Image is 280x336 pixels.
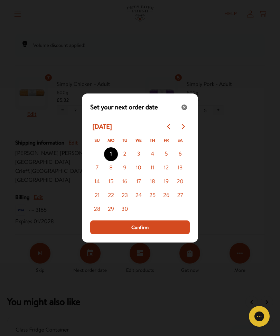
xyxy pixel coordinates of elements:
[118,134,132,147] th: Tuesday
[146,134,159,147] th: Thursday
[132,175,146,189] button: 17
[146,147,159,161] button: 4
[118,175,132,189] button: 16
[104,202,118,216] button: 29
[132,189,146,202] button: 24
[159,189,173,202] button: 26
[90,220,190,234] button: Process subscription date change
[90,102,158,112] span: Set your next order date
[132,134,146,147] th: Wednesday
[104,161,118,175] button: 8
[104,175,118,189] button: 15
[146,161,159,175] button: 11
[118,161,132,175] button: 9
[146,175,159,189] button: 18
[90,189,104,202] button: 21
[159,134,173,147] th: Friday
[131,224,149,231] span: Confirm
[90,175,104,189] button: 14
[90,121,114,133] div: [DATE]
[173,175,187,189] button: 20
[245,304,273,329] iframe: Gorgias live chat messenger
[132,161,146,175] button: 10
[162,120,176,134] button: Go to previous month
[118,147,132,161] button: 2
[132,147,146,161] button: 3
[159,147,173,161] button: 5
[176,120,190,134] button: Go to next month
[104,147,118,161] button: 1
[90,161,104,175] button: 7
[173,161,187,175] button: 13
[118,202,132,216] button: 30
[159,161,173,175] button: 12
[90,202,104,216] button: 28
[118,189,132,202] button: 23
[173,147,187,161] button: 6
[146,189,159,202] button: 25
[104,189,118,202] button: 22
[104,134,118,147] th: Monday
[173,189,187,202] button: 27
[159,175,173,189] button: 19
[90,134,104,147] th: Sunday
[173,134,187,147] th: Saturday
[179,102,190,113] button: Close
